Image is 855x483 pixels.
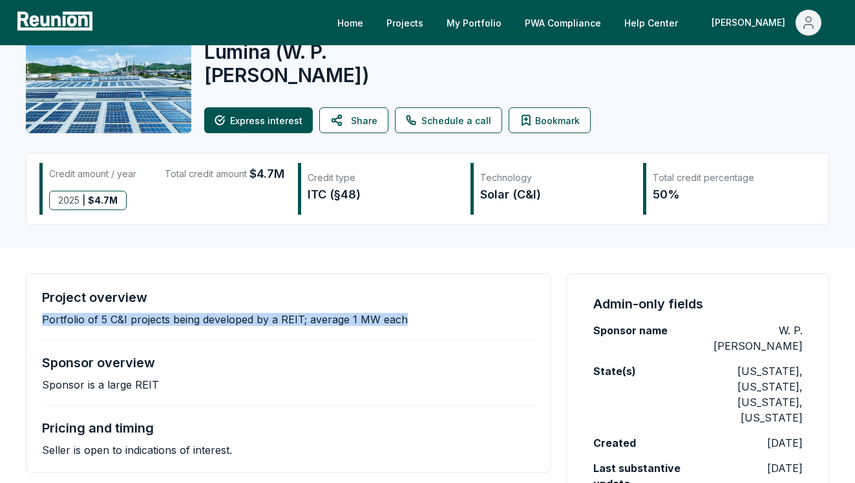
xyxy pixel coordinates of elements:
button: [PERSON_NAME] [701,10,832,36]
a: Help Center [614,10,688,36]
label: Created [593,435,636,451]
div: Total credit percentage [653,171,802,184]
h2: Lumina [204,40,491,87]
span: 2025 [58,191,79,209]
div: Total credit amount [165,165,284,183]
h4: Admin-only fields [593,295,703,313]
h4: Pricing and timing [42,420,154,436]
div: Technology [480,171,629,184]
div: 50% [653,186,802,204]
nav: Main [327,10,842,36]
h4: Project overview [42,290,147,305]
img: Lumina [26,40,191,133]
span: $ 4.7M [88,191,118,209]
p: W. P. [PERSON_NAME] [698,323,803,354]
div: Credit type [308,171,457,184]
a: Projects [376,10,434,36]
div: Credit amount / year [49,165,136,183]
div: ITC (§48) [308,186,457,204]
span: | [82,191,85,209]
button: Share [319,107,388,133]
span: ( W. P. [PERSON_NAME] ) [204,40,370,87]
span: $4.7M [249,165,284,183]
button: Express interest [204,107,313,133]
a: PWA Compliance [514,10,611,36]
p: Sponsor is a large REIT [42,378,159,391]
button: Bookmark [509,107,591,133]
h4: Sponsor overview [42,355,155,370]
a: My Portfolio [436,10,512,36]
label: State(s) [593,363,636,379]
a: Schedule a call [395,107,502,133]
p: [DATE] [767,460,803,476]
p: Seller is open to indications of interest. [42,444,232,456]
label: Sponsor name [593,323,668,338]
p: Portfolio of 5 C&I projects being developed by a REIT; average 1 MW each [42,313,408,326]
p: [DATE] [767,435,803,451]
div: Solar (C&I) [480,186,629,204]
div: [PERSON_NAME] [712,10,790,36]
a: Home [327,10,374,36]
p: [US_STATE], [US_STATE], [US_STATE], [US_STATE] [698,363,803,425]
